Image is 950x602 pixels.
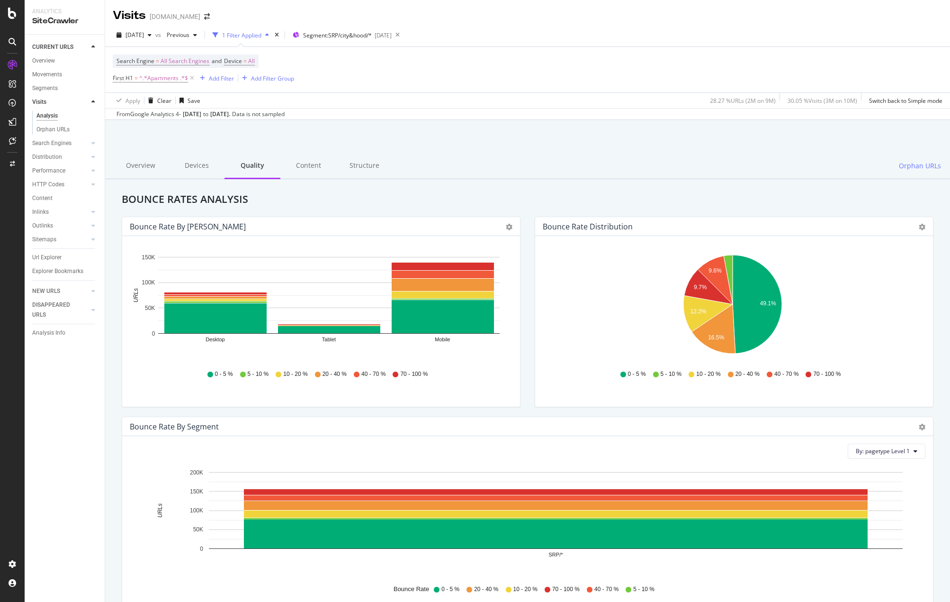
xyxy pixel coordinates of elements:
[36,125,70,135] div: Orphan URLs
[32,207,49,217] div: Inlinks
[32,8,97,16] div: Analytics
[32,207,89,217] a: Inlinks
[32,235,56,245] div: Sitemaps
[248,55,255,68] span: All
[32,286,60,296] div: NEW URLS
[209,27,273,43] button: 1 Filter Applied
[32,193,98,203] a: Content
[435,337,450,342] text: Mobile
[142,279,155,286] text: 100K
[161,55,209,68] span: All Search Engines
[280,153,336,179] div: Content
[157,97,171,105] div: Clear
[690,308,706,315] text: 12.2%
[899,161,941,171] span: Orphan URLs
[145,305,155,311] text: 50K
[694,284,707,291] text: 9.7%
[322,337,336,342] text: Tablet
[139,72,188,85] span: ^.*Apartments .*$
[32,180,64,190] div: HTTP Codes
[130,251,509,361] svg: A chart.
[760,300,776,307] text: 49.1%
[36,111,58,121] div: Analysis
[134,74,138,82] span: =
[113,27,155,43] button: [DATE]
[155,31,163,39] span: vs
[361,370,385,378] span: 40 - 70 %
[336,153,392,179] div: Structure
[32,42,73,52] div: CURRENT URLS
[32,152,89,162] a: Distribution
[115,193,941,205] h2: Bounce Rates Analysis
[32,97,89,107] a: Visits
[289,27,392,43] button: Segment:SRP/city&hood/*[DATE]
[206,337,224,342] text: Desktop
[117,57,154,65] span: Search Engine
[222,31,261,39] div: 1 Filter Applied
[32,193,53,203] div: Content
[32,221,53,231] div: Outlinks
[774,370,798,378] span: 40 - 70 %
[32,328,98,338] a: Analysis Info
[303,31,372,39] span: Segment: SRP/city&hood/*
[32,286,89,296] a: NEW URLS
[323,370,347,378] span: 20 - 40 %
[32,328,65,338] div: Analysis Info
[142,254,155,261] text: 150K
[32,166,89,176] a: Performance
[133,288,139,302] text: URLs
[441,585,459,593] span: 0 - 5 %
[543,251,922,361] svg: A chart.
[919,224,925,230] div: gear
[594,585,618,593] span: 40 - 70 %
[32,42,89,52] a: CURRENT URLS
[113,8,146,24] div: Visits
[32,235,89,245] a: Sitemaps
[32,266,98,276] a: Explorer Bookmarks
[157,503,163,518] text: URLs
[130,222,246,231] div: Bounce Rate by [PERSON_NAME]
[150,12,200,21] div: [DOMAIN_NAME]
[200,546,203,552] text: 0
[32,70,62,80] div: Movements
[474,585,498,593] span: 20 - 40 %
[169,153,224,179] div: Devices
[513,585,538,593] span: 10 - 20 %
[156,57,159,65] span: =
[215,370,233,378] span: 0 - 5 %
[32,266,83,276] div: Explorer Bookmarks
[848,444,925,459] button: By: pagetype Level 1
[117,110,285,119] div: From Google Analytics 4 - to Data is not sampled
[32,300,89,320] a: DISAPPEARED URLS
[710,97,776,105] div: 28.27 % URLs ( 2M on 9M )
[193,526,203,533] text: 50K
[125,97,140,105] div: Apply
[130,466,918,576] svg: A chart.
[204,13,210,20] div: arrow-right-arrow-left
[661,370,682,378] span: 5 - 10 %
[543,222,633,231] div: Bounce Rate distribution
[32,152,62,162] div: Distribution
[813,370,841,378] span: 70 - 100 %
[196,73,234,84] button: Add Filter
[549,552,564,557] text: SRP/*
[788,97,857,105] div: 30.05 % Visits ( 3M on 10M )
[32,253,98,263] a: Url Explorer
[248,370,269,378] span: 5 - 10 %
[224,57,242,65] span: Device
[32,56,98,66] a: Overview
[113,74,133,82] span: First H1
[163,27,201,43] button: Previous
[243,57,247,65] span: =
[209,74,234,82] div: Add Filter
[36,111,98,121] a: Analysis
[188,97,200,105] div: Save
[212,57,222,65] span: and
[163,31,189,39] span: Previous
[32,300,80,320] div: DISAPPEARED URLS
[113,153,169,179] div: Overview
[919,424,925,430] div: gear
[32,83,58,93] div: Segments
[708,267,722,274] text: 9.6%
